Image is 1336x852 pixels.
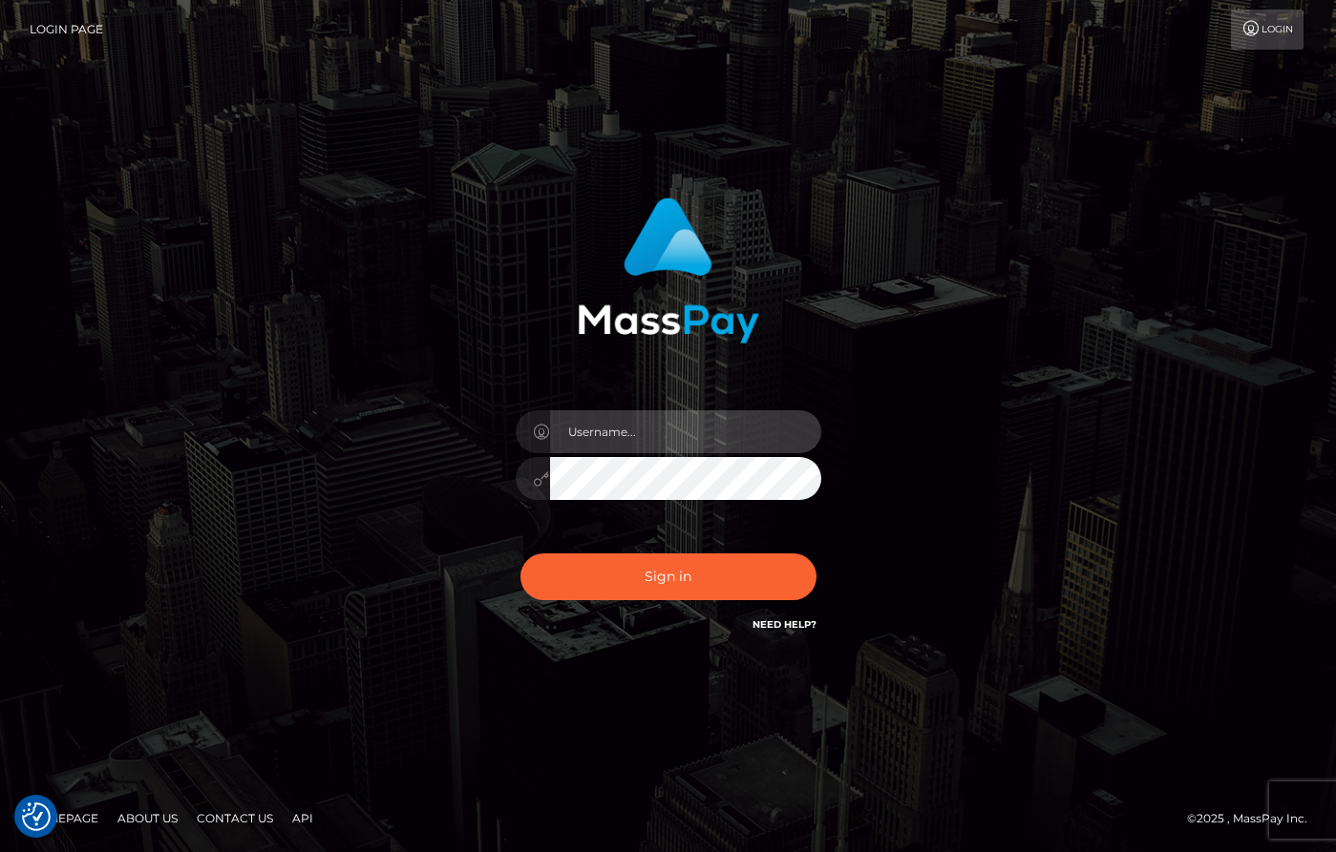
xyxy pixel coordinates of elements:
a: Login [1231,10,1304,50]
input: Username... [550,410,821,453]
a: Need Help? [753,618,816,631]
a: Contact Us [189,803,281,833]
button: Consent Preferences [22,802,51,831]
a: Login Page [30,10,103,50]
img: MassPay Login [578,197,759,343]
a: API [285,803,321,833]
a: About Us [110,803,185,833]
a: Homepage [21,803,106,833]
button: Sign in [520,553,816,600]
img: Revisit consent button [22,802,51,831]
div: © 2025 , MassPay Inc. [1187,808,1322,829]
